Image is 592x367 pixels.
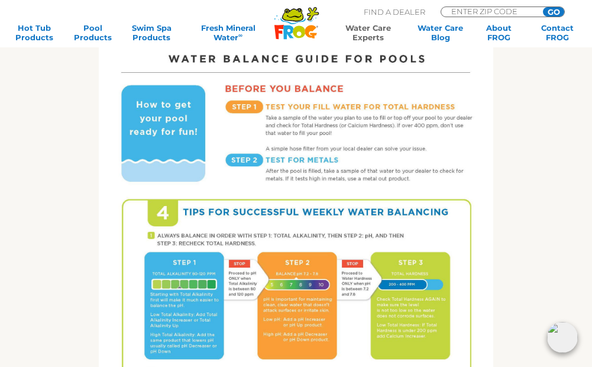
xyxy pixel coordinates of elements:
[332,23,405,42] a: Water CareExperts
[547,322,578,353] img: openIcon
[12,23,57,42] a: Hot TubProducts
[535,23,580,42] a: ContactFROG
[418,23,463,42] a: Water CareBlog
[129,23,174,42] a: Swim SpaProducts
[187,23,269,42] a: Fresh MineralWater∞
[450,7,530,15] input: Zip Code Form
[364,7,425,17] p: Find A Dealer
[543,7,564,17] input: GO
[70,23,116,42] a: PoolProducts
[476,23,522,42] a: AboutFROG
[238,32,242,38] sup: ∞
